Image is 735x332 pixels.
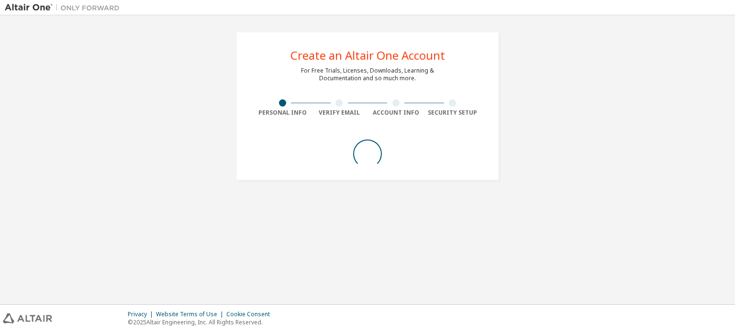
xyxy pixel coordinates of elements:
[301,67,434,82] div: For Free Trials, Licenses, Downloads, Learning & Documentation and so much more.
[5,3,124,12] img: Altair One
[128,311,156,318] div: Privacy
[128,318,276,326] p: © 2025 Altair Engineering, Inc. All Rights Reserved.
[226,311,276,318] div: Cookie Consent
[367,109,424,117] div: Account Info
[254,109,311,117] div: Personal Info
[156,311,226,318] div: Website Terms of Use
[3,313,52,323] img: altair_logo.svg
[424,109,481,117] div: Security Setup
[311,109,368,117] div: Verify Email
[290,50,445,61] div: Create an Altair One Account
